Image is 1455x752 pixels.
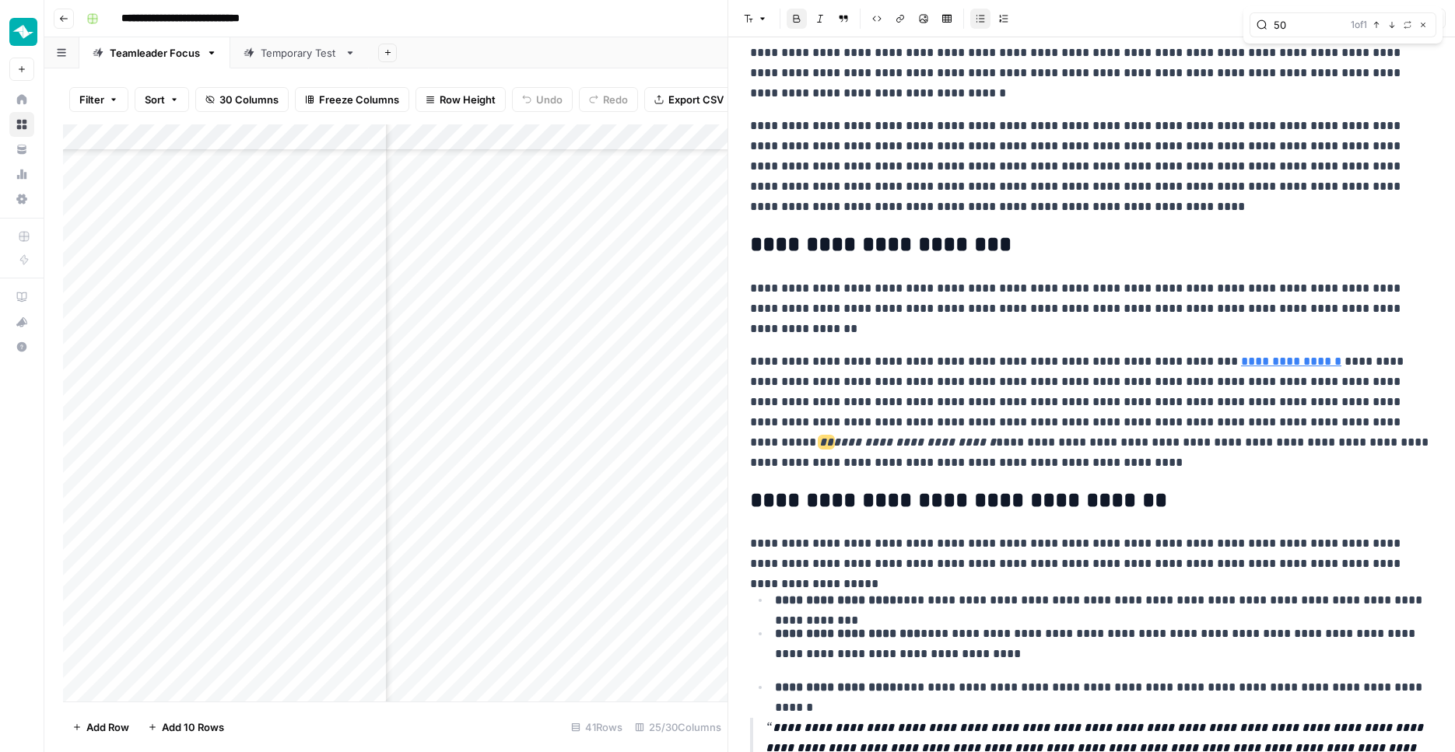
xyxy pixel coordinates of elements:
[579,87,638,112] button: Redo
[219,92,279,107] span: 30 Columns
[9,310,34,334] button: What's new?
[9,87,34,112] a: Home
[9,12,34,51] button: Workspace: Teamleader
[79,92,104,107] span: Filter
[440,92,496,107] span: Row Height
[195,87,289,112] button: 30 Columns
[9,187,34,212] a: Settings
[145,92,165,107] span: Sort
[138,715,233,740] button: Add 10 Rows
[565,715,629,740] div: 41 Rows
[1274,17,1345,33] input: Search
[9,112,34,137] a: Browse
[10,310,33,334] div: What's new?
[63,715,138,740] button: Add Row
[9,137,34,162] a: Your Data
[110,45,200,61] div: Teamleader Focus
[603,92,628,107] span: Redo
[9,285,34,310] a: AirOps Academy
[9,18,37,46] img: Teamleader Logo
[69,87,128,112] button: Filter
[79,37,230,68] a: Teamleader Focus
[162,719,224,735] span: Add 10 Rows
[319,92,399,107] span: Freeze Columns
[261,45,338,61] div: Temporary Test
[512,87,573,112] button: Undo
[9,334,34,359] button: Help + Support
[9,162,34,187] a: Usage
[1351,18,1367,32] span: 1 of 1
[230,37,369,68] a: Temporary Test
[644,87,734,112] button: Export CSV
[536,92,563,107] span: Undo
[629,715,727,740] div: 25/30 Columns
[135,87,189,112] button: Sort
[668,92,724,107] span: Export CSV
[295,87,409,112] button: Freeze Columns
[415,87,506,112] button: Row Height
[86,719,129,735] span: Add Row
